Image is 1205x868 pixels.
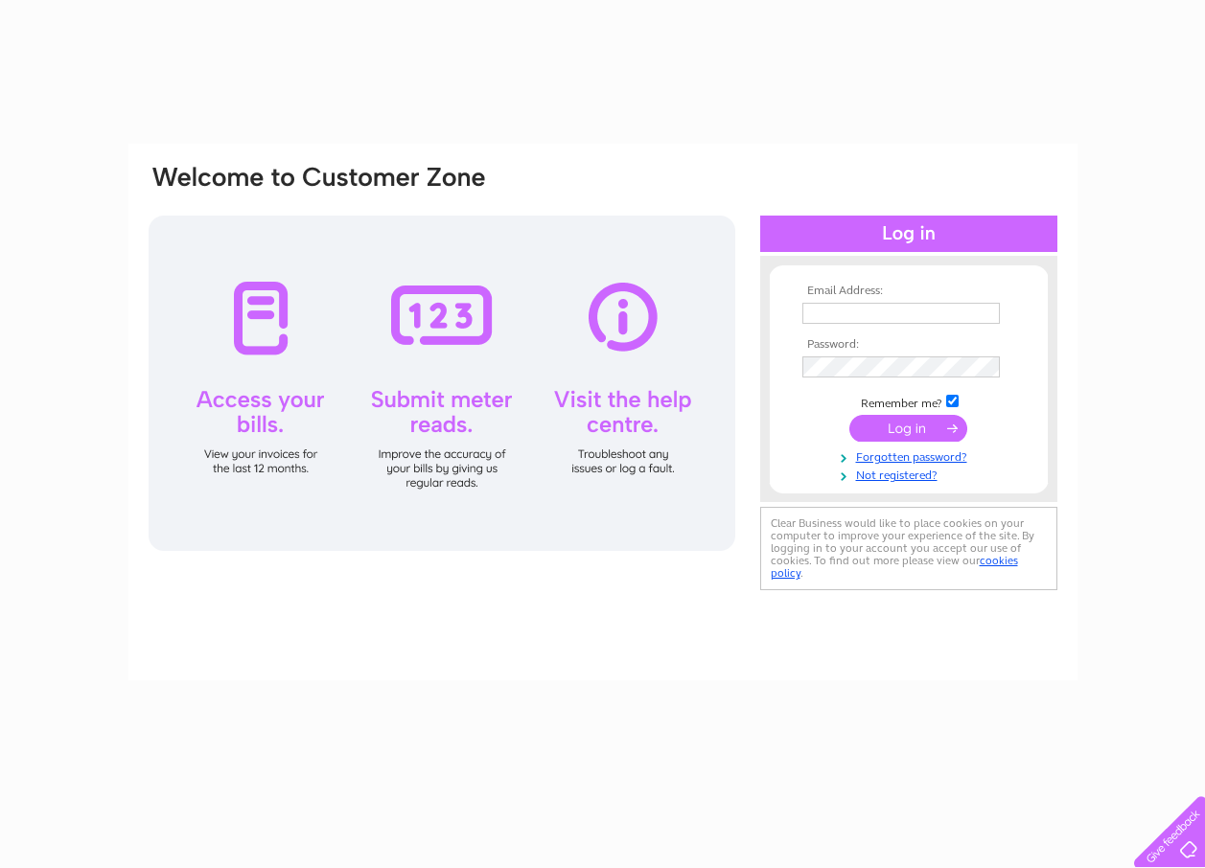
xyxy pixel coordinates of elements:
div: Clear Business would like to place cookies on your computer to improve your experience of the sit... [760,507,1057,590]
input: Submit [849,415,967,442]
th: Email Address: [798,285,1020,298]
td: Remember me? [798,392,1020,411]
a: Not registered? [802,465,1020,483]
th: Password: [798,338,1020,352]
a: cookies policy [771,554,1018,580]
a: Forgotten password? [802,446,1020,465]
